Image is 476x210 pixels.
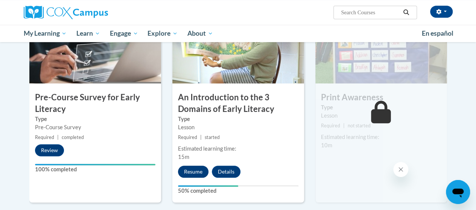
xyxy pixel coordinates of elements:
img: Course Image [29,8,161,83]
div: Estimated learning time: [321,133,441,141]
span: | [343,123,345,128]
span: About [187,29,213,38]
span: not started [348,123,371,128]
span: Required [178,134,197,140]
span: My Learning [23,29,67,38]
a: My Learning [19,25,72,42]
span: Engage [110,29,138,38]
a: Engage [105,25,143,42]
span: Explore [148,29,178,38]
a: En español [417,26,458,41]
iframe: Button to launch messaging window [446,180,470,204]
span: Required [321,123,340,128]
span: | [57,134,59,140]
img: Course Image [315,8,447,83]
span: | [200,134,202,140]
div: Your progress [178,185,238,187]
span: completed [62,134,84,140]
label: Type [35,115,155,123]
button: Review [35,144,64,156]
h3: An Introduction to the 3 Domains of Early Literacy [172,92,304,115]
iframe: Close message [393,162,408,177]
a: Explore [143,25,182,42]
span: 10m [321,142,332,148]
label: Type [178,115,298,123]
span: Required [35,134,54,140]
label: Type [321,103,441,112]
span: En español [422,29,453,37]
a: Learn [71,25,105,42]
button: Details [212,166,240,178]
span: Learn [76,29,100,38]
button: Account Settings [430,6,453,18]
img: Cox Campus [24,6,108,19]
span: started [205,134,220,140]
button: Resume [178,166,208,178]
h3: Pre-Course Survey for Early Literacy [29,92,161,115]
div: Lesson [321,112,441,120]
a: Cox Campus [24,6,159,19]
div: Estimated learning time: [178,145,298,153]
img: Course Image [172,8,304,83]
div: Your progress [35,164,155,165]
label: 100% completed [35,165,155,174]
div: Lesson [178,123,298,131]
label: 50% completed [178,187,298,195]
div: Pre-Course Survey [35,123,155,131]
a: About [182,25,218,42]
span: 15m [178,154,189,160]
input: Search Courses [340,8,400,17]
h3: Print Awareness [315,92,447,103]
button: Search [400,8,412,17]
div: Main menu [18,25,458,42]
span: Hi. How can we help? [5,5,61,11]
